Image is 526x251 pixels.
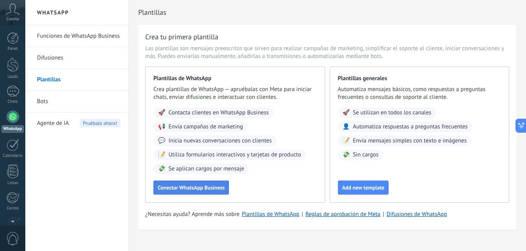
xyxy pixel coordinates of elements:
[37,112,69,134] span: Agente de IA
[37,112,120,134] a: Agente de IAPruébalo ahora!
[338,181,389,195] button: Add new template
[25,47,128,69] li: Difusiones
[169,151,301,159] span: Utiliza formularios interactivos y tarjetas de producto
[153,86,317,101] span: Crea plantillas de WhatsApp — apruébalas con Meta para iniciar chats, enviar difusiones e interac...
[306,211,381,218] a: Reglas de aprobación de Meta
[25,112,128,134] li: Agente de IA
[353,109,431,117] span: Se utilizan en todos los canales
[158,165,165,173] span: 💸
[153,75,317,82] span: Plantillas de WhatsApp
[25,91,128,112] li: Bots
[2,99,24,104] div: Chats
[25,25,128,47] li: Funciones de WhatsApp Business
[80,119,120,127] span: Pruébalo ahora!
[342,185,385,190] span: Add new template
[6,17,19,22] span: Cuenta
[145,45,509,60] span: Las plantillas son mensajes preescritos que sirven para realizar campañas de marketing, simplific...
[2,181,24,186] div: Listas
[353,123,468,131] span: Automatiza respuestas a preguntas frecuentes
[353,137,466,145] span: Envía mensajes simples con texto e imágenes
[2,74,24,79] div: Leads
[37,91,120,112] a: Bots
[145,32,218,42] h3: Crea tu primera plantilla
[169,165,244,173] span: Se aplican cargos por mensaje
[37,69,120,91] a: Plantillas
[145,211,239,218] span: ¿Necesitas ayuda? Aprende más sobre
[158,185,225,190] span: Conectar WhatsApp Business
[158,123,165,131] span: 📢
[37,47,120,69] a: Difusiones
[145,211,509,218] div: | |
[37,25,120,47] a: Funciones de WhatsApp Business
[2,125,24,133] div: WhatsApp
[2,153,24,158] div: Calendario
[153,181,229,195] button: Conectar WhatsApp Business
[25,69,128,91] li: Plantillas
[387,211,447,218] a: Difusiones de WhatsApp
[169,109,269,117] span: Contacta clientes en WhatsApp Business
[138,5,516,20] h2: Plantillas
[169,123,243,131] span: Envía campañas de marketing
[338,75,501,82] span: Plantillas generales
[343,123,350,131] span: 👤
[158,151,165,159] span: 📝
[343,151,350,159] span: 💸
[338,86,501,101] span: Automatiza mensajes básicos, como respuestas a preguntas frecuentes o consultas de soporte al cli...
[169,137,272,145] span: Inicia nuevas conversaciones con clientes
[2,206,24,211] div: Correo
[343,109,350,117] span: 🚀
[158,109,165,117] span: 🚀
[158,137,165,145] span: 💬
[343,137,350,145] span: 📝
[2,46,24,51] div: Panel
[242,211,299,218] a: Plantillas de WhatsApp
[353,151,378,159] span: Sin cargos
